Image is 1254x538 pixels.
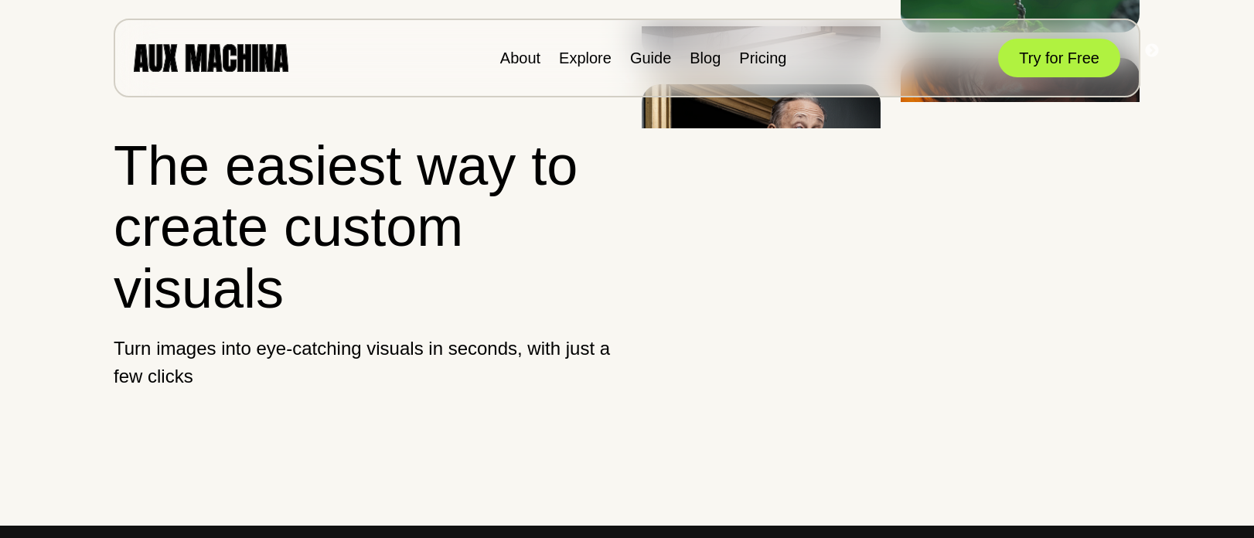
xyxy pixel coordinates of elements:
[500,49,540,66] a: About
[134,44,288,71] img: AUX MACHINA
[998,39,1120,77] button: Try for Free
[559,49,612,66] a: Explore
[114,335,614,390] p: Turn images into eye-catching visuals in seconds, with just a few clicks
[690,49,721,66] a: Blog
[739,49,786,66] a: Pricing
[630,49,671,66] a: Guide
[114,135,614,319] h1: The easiest way to create custom visuals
